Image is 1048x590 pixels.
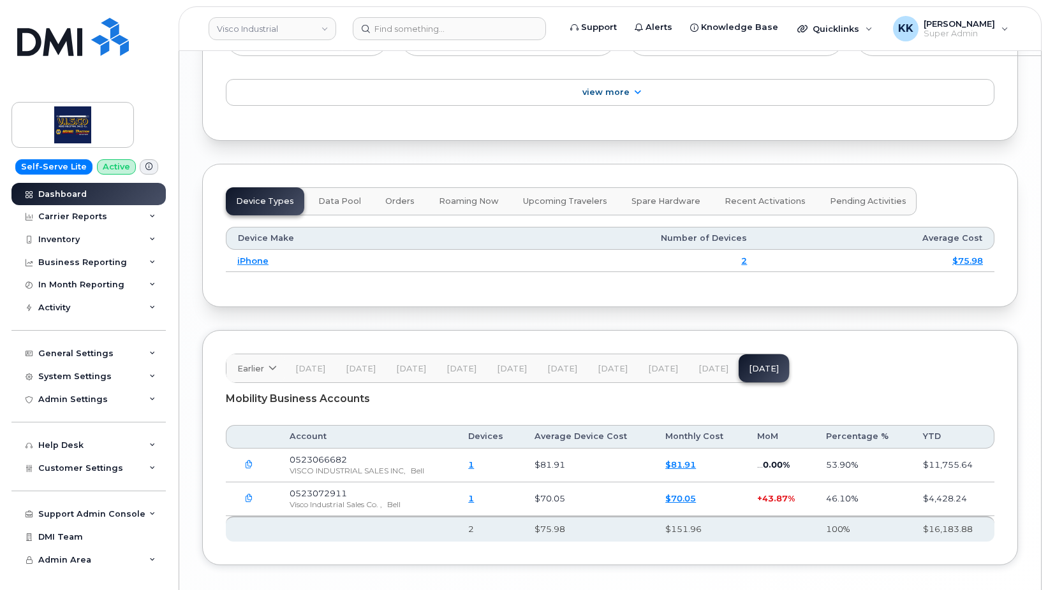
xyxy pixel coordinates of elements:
span: [DATE] [447,364,476,374]
span: Bell [387,500,401,509]
span: VISCO INDUSTRIAL SALES INC, [290,466,406,475]
span: [DATE] [497,364,527,374]
span: [DATE] [598,364,628,374]
th: Percentage % [815,425,911,448]
th: Monthly Cost [654,425,746,448]
a: Visco Industrial [209,17,336,40]
div: Mobility Business Accounts [226,383,994,415]
div: Kristin Kammer-Grossman [884,16,1017,41]
th: MoM [746,425,815,448]
span: Data Pool [318,196,361,206]
td: $11,755.64 [911,449,994,482]
th: $16,183.88 [911,516,994,542]
a: $70.05 [665,493,696,503]
a: Earlier [226,354,285,382]
span: KK [898,21,913,36]
a: 1 [468,493,474,503]
th: YTD [911,425,994,448]
th: Average Device Cost [523,425,654,448]
span: Recent Activations [725,196,806,206]
span: 0.00% [763,459,790,470]
a: Knowledge Base [681,15,787,40]
span: Orders [385,196,415,206]
span: [DATE] [396,364,426,374]
a: 1 [468,459,474,470]
span: [DATE] [698,364,728,374]
span: Super Admin [924,29,995,39]
span: [DATE] [648,364,678,374]
span: Bell [411,466,424,475]
a: Support [561,15,626,40]
span: + [757,493,762,503]
span: Pending Activities [830,196,906,206]
a: View More [226,79,994,106]
span: Spare Hardware [631,196,700,206]
span: ... [757,459,763,470]
span: View More [582,87,630,97]
input: Find something... [353,17,546,40]
span: Knowledge Base [701,21,778,34]
a: $81.91 [665,459,696,470]
td: $81.91 [523,449,654,482]
th: Devices [457,425,522,448]
td: $70.05 [523,482,654,516]
span: [DATE] [295,364,325,374]
td: 53.90% [815,449,911,482]
td: 46.10% [815,482,911,516]
a: 2 [741,255,747,266]
th: Average Cost [758,227,994,250]
th: $75.98 [523,516,654,542]
span: Quicklinks [813,24,859,34]
span: Alerts [646,21,672,34]
span: 43.87% [762,493,795,503]
a: $75.98 [952,255,983,266]
span: Upcoming Travelers [523,196,607,206]
span: 0523072911 [290,488,347,498]
th: 100% [815,516,911,542]
th: Account [278,425,457,448]
span: Support [581,21,617,34]
span: Earlier [237,363,264,375]
span: [DATE] [547,364,577,374]
th: Number of Devices [451,227,759,250]
span: Visco Industrial Sales Co. , [290,500,382,509]
div: Quicklinks [788,16,882,41]
th: 2 [457,516,522,542]
span: Roaming Now [439,196,499,206]
td: $4,428.24 [911,482,994,516]
a: iPhone [237,255,269,266]
span: 0523066682 [290,454,347,464]
span: [PERSON_NAME] [924,18,995,29]
a: Alerts [626,15,681,40]
span: [DATE] [346,364,376,374]
th: Device Make [226,227,451,250]
th: $151.96 [654,516,746,542]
